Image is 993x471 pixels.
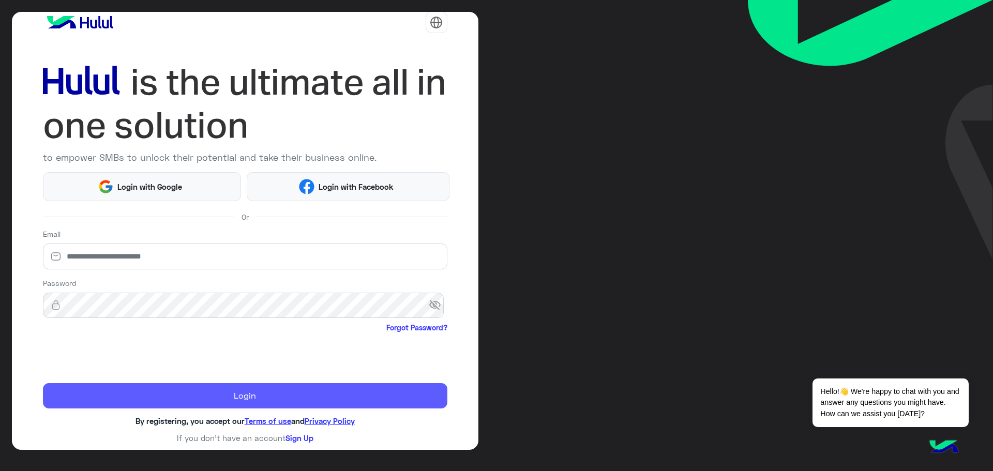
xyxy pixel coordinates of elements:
label: Email [43,229,61,239]
h6: If you don’t have an account [43,433,447,443]
iframe: reCAPTCHA [43,335,200,375]
img: logo [43,12,117,33]
button: Login with Facebook [247,172,449,201]
img: email [43,251,69,262]
img: hulul-logo.png [926,430,962,466]
p: to empower SMBs to unlock their potential and take their business online. [43,150,447,164]
a: Forgot Password? [386,322,447,333]
label: Password [43,278,77,288]
a: Privacy Policy [305,416,355,426]
img: tab [430,16,443,29]
span: visibility_off [429,296,447,315]
a: Sign Up [285,433,313,443]
img: hululLoginTitle_EN.svg [43,60,447,147]
img: lock [43,300,69,310]
span: Hello!👋 We're happy to chat with you and answer any questions you might have. How can we assist y... [813,378,968,427]
button: Login [43,383,447,409]
img: Facebook [299,179,314,194]
span: Or [242,211,249,222]
span: Login with Google [114,181,186,193]
span: and [291,416,305,426]
button: Login with Google [43,172,242,201]
a: Terms of use [245,416,291,426]
img: Google [98,179,113,194]
span: Login with Facebook [314,181,397,193]
span: By registering, you accept our [136,416,245,426]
